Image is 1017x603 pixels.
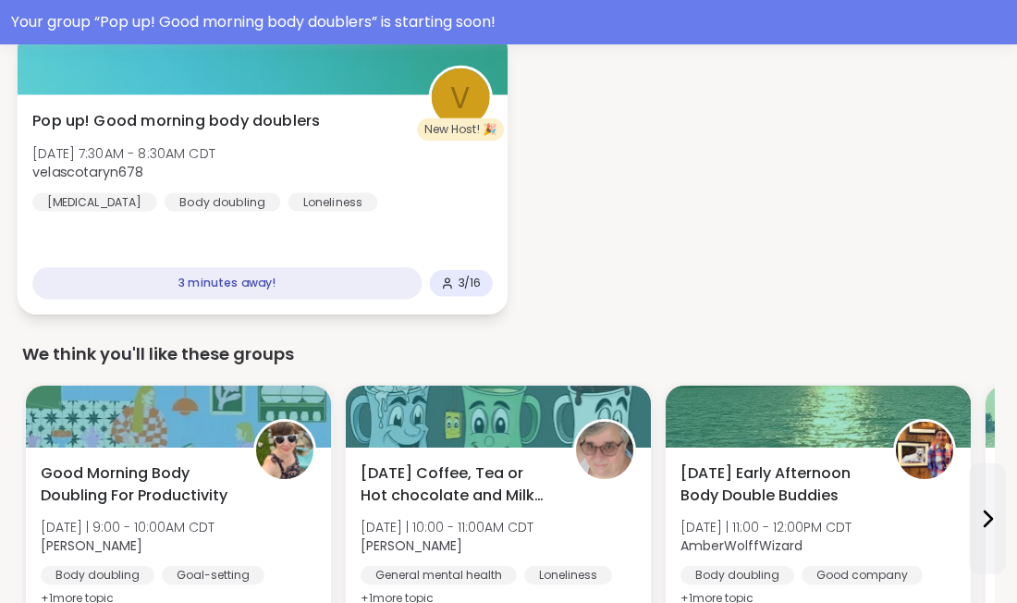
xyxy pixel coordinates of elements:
[32,143,215,162] span: [DATE] 7:30AM - 8:30AM CDT
[680,536,803,555] b: AmberWolffWizard
[32,163,143,181] b: velascotaryn678
[361,536,462,555] b: [PERSON_NAME]
[458,276,482,290] span: 3 / 16
[256,422,313,479] img: Adrienne_QueenOfTheDawn
[162,566,264,585] div: Goal-setting
[32,110,320,132] span: Pop up! Good morning body doublers
[41,462,233,507] span: Good Morning Body Doubling For Productivity
[802,566,923,585] div: Good company
[41,536,142,555] b: [PERSON_NAME]
[11,11,1006,33] div: Your group “ Pop up! Good morning body doublers ” is starting soon!
[22,341,995,367] div: We think you'll like these groups
[32,267,422,300] div: 3 minutes away!
[32,192,157,211] div: [MEDICAL_DATA]
[524,566,612,585] div: Loneliness
[361,518,533,536] span: [DATE] | 10:00 - 11:00AM CDT
[41,518,214,536] span: [DATE] | 9:00 - 10:00AM CDT
[417,118,504,141] div: New Host! 🎉
[165,192,280,211] div: Body doubling
[41,566,154,585] div: Body doubling
[361,566,517,585] div: General mental health
[680,518,852,536] span: [DATE] | 11:00 - 12:00PM CDT
[288,192,378,211] div: Loneliness
[680,566,794,585] div: Body doubling
[361,462,553,507] span: [DATE] Coffee, Tea or Hot chocolate and Milk Club
[896,422,953,479] img: AmberWolffWizard
[450,76,470,119] span: v
[680,462,873,507] span: [DATE] Early Afternoon Body Double Buddies
[576,422,633,479] img: Susan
